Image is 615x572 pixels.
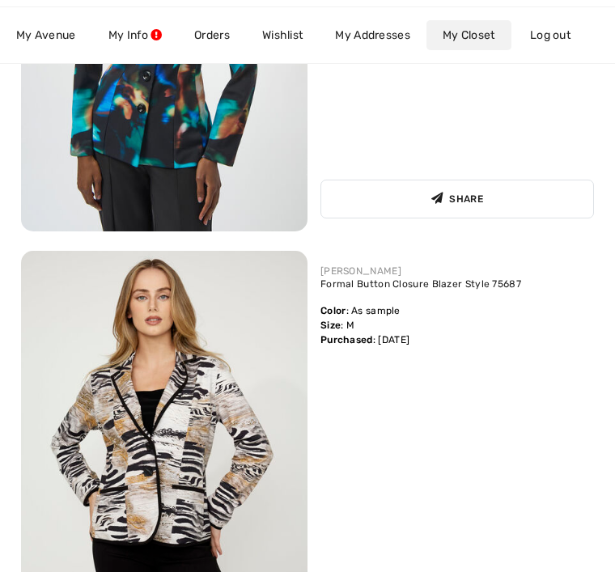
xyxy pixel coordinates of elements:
[320,180,594,218] div: Share
[320,264,521,278] div: [PERSON_NAME]
[92,20,178,50] a: My Info
[426,20,511,50] a: My Closet
[320,278,521,290] a: Formal Button Closure Blazer Style 75687
[16,27,76,44] span: My Avenue
[320,320,341,331] span: Size
[514,20,603,50] a: Log out
[320,305,346,316] span: Color
[319,20,426,50] a: My Addresses
[320,334,373,345] span: Purchased
[320,278,521,347] div: : As sample : M : [DATE]
[178,20,246,50] a: Orders
[246,20,319,50] a: Wishlist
